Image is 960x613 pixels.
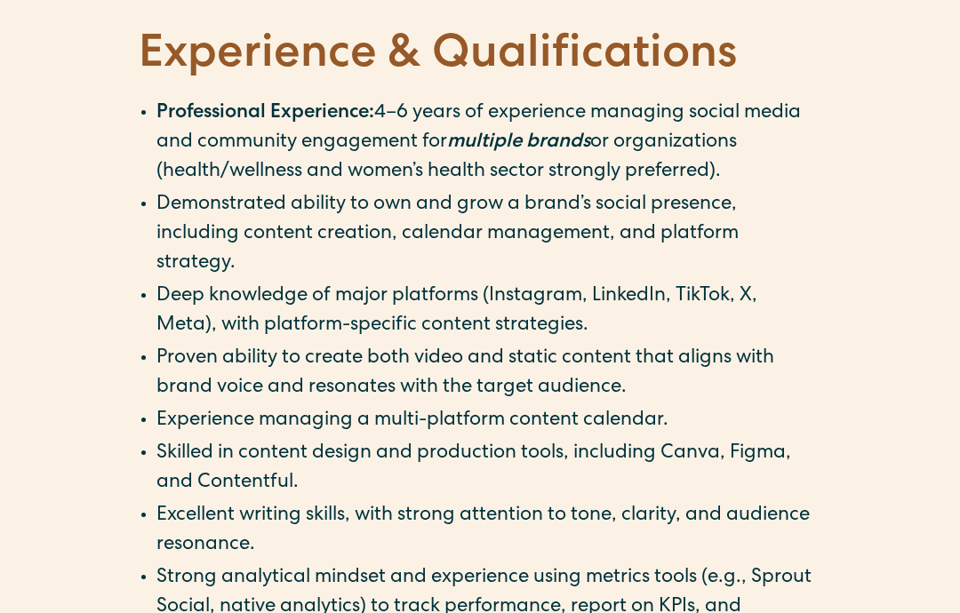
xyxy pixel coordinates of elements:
[156,502,821,561] li: Excellent writing skills, with strong attention to tone, clarity, and audience resonance.
[156,345,821,403] li: Proven ability to create both video and static content that aligns with brand voice and resonates...
[156,100,821,187] li: 4–6 years of experience managing social media and community engagement for or organizations (heal...
[156,440,821,498] li: Skilled in content design and production tools, including Canva, Figma, and Contentful.
[156,283,821,341] li: Deep knowledge of major platforms (Instagram, LinkedIn, TikTok, X, Meta), with platform-specific ...
[156,407,821,436] li: Experience managing a multi-platform content calendar.
[156,104,374,123] strong: Professional Experience:
[447,133,590,153] em: multiple brands
[156,191,821,279] li: Demonstrated ability to own and grow a brand’s social presence, including content creation, calen...
[139,34,737,80] strong: Experience & Qualifications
